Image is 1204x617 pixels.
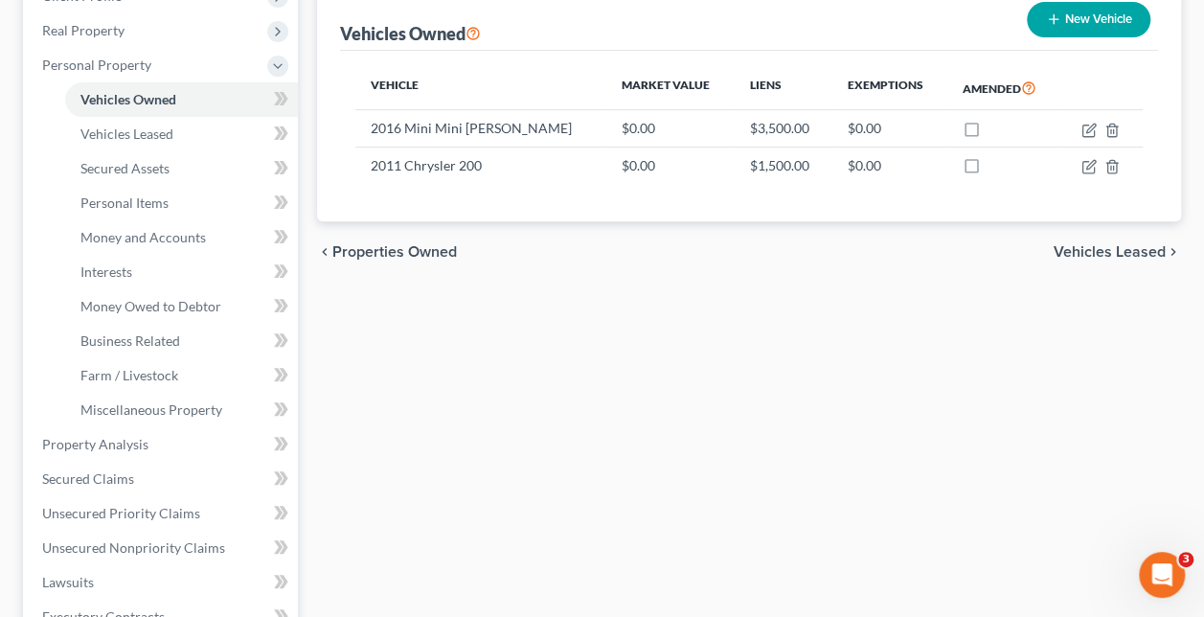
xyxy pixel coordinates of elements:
[735,147,832,183] td: $1,500.00
[1054,244,1166,260] span: Vehicles Leased
[80,194,169,211] span: Personal Items
[340,22,481,45] div: Vehicles Owned
[65,393,298,427] a: Miscellaneous Property
[42,505,200,521] span: Unsecured Priority Claims
[332,244,457,260] span: Properties Owned
[355,110,606,147] td: 2016 Mini Mini [PERSON_NAME]
[317,244,332,260] i: chevron_left
[65,151,298,186] a: Secured Assets
[80,298,221,314] span: Money Owed to Debtor
[1178,552,1193,567] span: 3
[832,66,947,110] th: Exemptions
[80,401,222,418] span: Miscellaneous Property
[65,117,298,151] a: Vehicles Leased
[80,160,170,176] span: Secured Assets
[80,126,173,142] span: Vehicles Leased
[42,470,134,487] span: Secured Claims
[1139,552,1185,598] iframe: Intercom live chat
[27,531,298,565] a: Unsecured Nonpriority Claims
[27,427,298,462] a: Property Analysis
[27,565,298,600] a: Lawsuits
[947,66,1060,110] th: Amended
[65,82,298,117] a: Vehicles Owned
[606,110,735,147] td: $0.00
[27,496,298,531] a: Unsecured Priority Claims
[1054,244,1181,260] button: Vehicles Leased chevron_right
[1027,2,1150,37] button: New Vehicle
[65,186,298,220] a: Personal Items
[42,574,94,590] span: Lawsuits
[80,367,178,383] span: Farm / Livestock
[80,229,206,245] span: Money and Accounts
[42,539,225,556] span: Unsecured Nonpriority Claims
[65,358,298,393] a: Farm / Livestock
[80,332,180,349] span: Business Related
[65,255,298,289] a: Interests
[355,147,606,183] td: 2011 Chrysler 200
[42,22,125,38] span: Real Property
[317,244,457,260] button: chevron_left Properties Owned
[65,289,298,324] a: Money Owed to Debtor
[65,220,298,255] a: Money and Accounts
[42,436,148,452] span: Property Analysis
[735,110,832,147] td: $3,500.00
[606,147,735,183] td: $0.00
[355,66,606,110] th: Vehicle
[606,66,735,110] th: Market Value
[65,324,298,358] a: Business Related
[42,57,151,73] span: Personal Property
[1166,244,1181,260] i: chevron_right
[27,462,298,496] a: Secured Claims
[80,91,176,107] span: Vehicles Owned
[832,110,947,147] td: $0.00
[80,263,132,280] span: Interests
[832,147,947,183] td: $0.00
[735,66,832,110] th: Liens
